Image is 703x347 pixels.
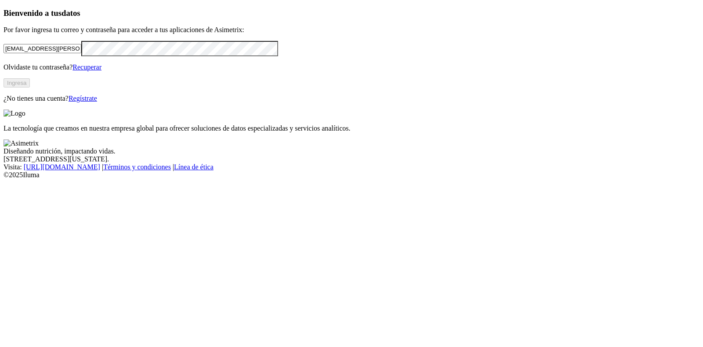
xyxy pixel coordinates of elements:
[4,139,39,147] img: Asimetrix
[4,63,699,71] p: Olvidaste tu contraseña?
[69,95,97,102] a: Regístrate
[4,155,699,163] div: [STREET_ADDRESS][US_STATE].
[103,163,171,171] a: Términos y condiciones
[174,163,214,171] a: Línea de ética
[72,63,101,71] a: Recuperar
[4,110,25,117] img: Logo
[4,44,81,53] input: Tu correo
[24,163,100,171] a: [URL][DOMAIN_NAME]
[62,8,80,18] span: datos
[4,171,699,179] div: © 2025 Iluma
[4,95,699,102] p: ¿No tienes una cuenta?
[4,147,699,155] div: Diseñando nutrición, impactando vidas.
[4,163,699,171] div: Visita : | |
[4,26,699,34] p: Por favor ingresa tu correo y contraseña para acceder a tus aplicaciones de Asimetrix:
[4,78,30,88] button: Ingresa
[4,124,699,132] p: La tecnología que creamos en nuestra empresa global para ofrecer soluciones de datos especializad...
[4,8,699,18] h3: Bienvenido a tus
